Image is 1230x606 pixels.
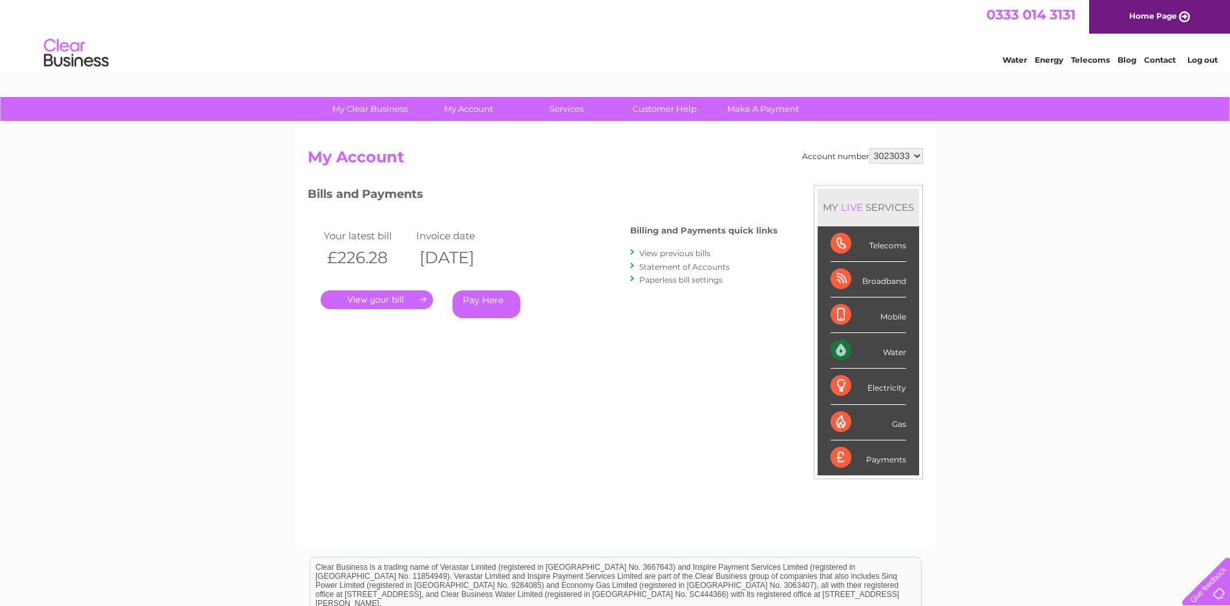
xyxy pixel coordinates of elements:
[413,227,506,244] td: Invoice date
[831,226,906,262] div: Telecoms
[308,148,923,173] h2: My Account
[831,405,906,440] div: Gas
[639,248,710,258] a: View previous bills
[831,298,906,333] div: Mobile
[831,262,906,298] div: Broadband
[710,97,816,121] a: Make A Payment
[308,185,778,208] h3: Bills and Payments
[838,201,865,213] div: LIVE
[1002,55,1027,65] a: Water
[1144,55,1176,65] a: Contact
[452,290,520,318] a: Pay Here
[321,227,414,244] td: Your latest bill
[611,97,718,121] a: Customer Help
[831,333,906,369] div: Water
[818,189,919,226] div: MY SERVICES
[1118,55,1136,65] a: Blog
[986,6,1076,23] a: 0333 014 3131
[310,7,921,63] div: Clear Business is a trading name of Verastar Limited (registered in [GEOGRAPHIC_DATA] No. 3667643...
[413,244,506,271] th: [DATE]
[415,97,522,121] a: My Account
[630,226,778,235] h4: Billing and Payments quick links
[321,244,414,271] th: £226.28
[639,262,730,272] a: Statement of Accounts
[43,34,109,73] img: logo.png
[317,97,423,121] a: My Clear Business
[321,290,433,309] a: .
[831,369,906,404] div: Electricity
[513,97,620,121] a: Services
[831,440,906,475] div: Payments
[802,148,923,164] div: Account number
[1035,55,1063,65] a: Energy
[639,275,723,285] a: Paperless bill settings
[1187,55,1218,65] a: Log out
[1071,55,1110,65] a: Telecoms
